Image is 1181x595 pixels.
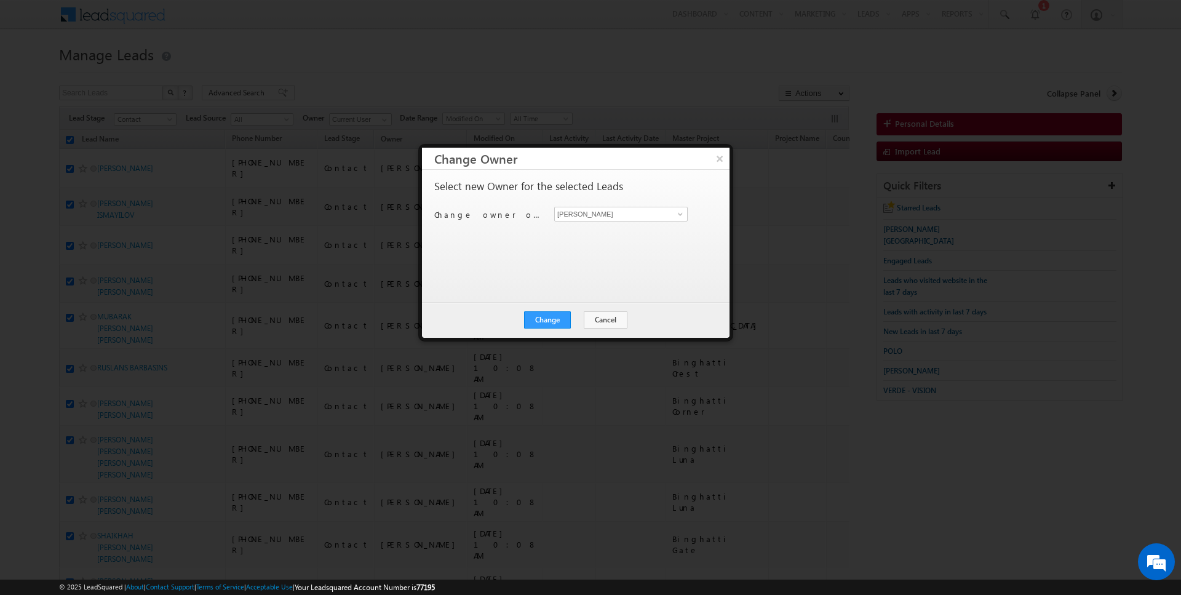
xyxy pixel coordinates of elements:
[554,207,688,222] input: Type to Search
[196,583,244,591] a: Terms of Service
[710,148,730,169] button: ×
[671,208,686,220] a: Show All Items
[295,583,435,592] span: Your Leadsquared Account Number is
[434,209,545,220] p: Change owner of 50 leads to
[59,581,435,593] span: © 2025 LeadSquared | | | | |
[434,148,730,169] h3: Change Owner
[126,583,144,591] a: About
[584,311,627,329] button: Cancel
[416,583,435,592] span: 77195
[524,311,571,329] button: Change
[146,583,194,591] a: Contact Support
[246,583,293,591] a: Acceptable Use
[434,181,623,192] p: Select new Owner for the selected Leads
